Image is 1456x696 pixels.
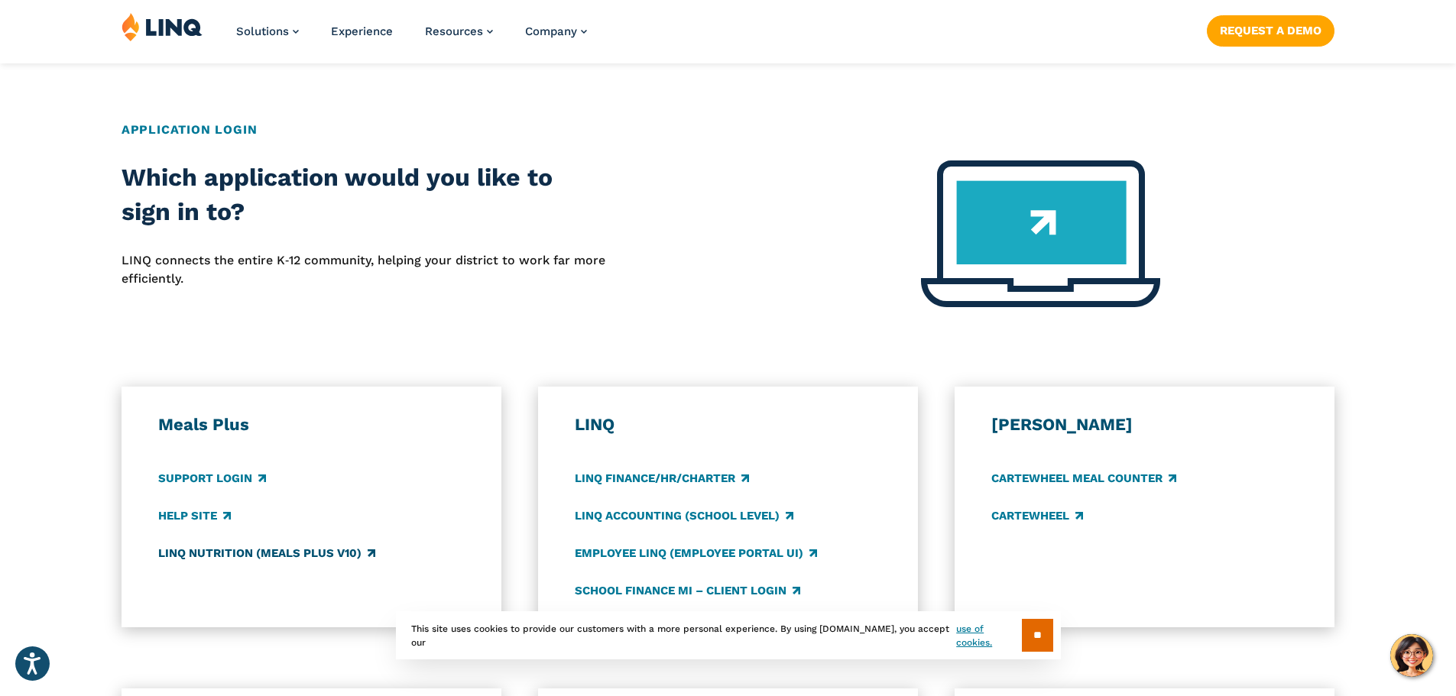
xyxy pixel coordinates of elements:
a: Solutions [236,24,299,38]
a: Help Site [158,507,231,524]
div: This site uses cookies to provide our customers with a more personal experience. By using [DOMAIN... [396,611,1061,659]
h3: Meals Plus [158,414,465,435]
h3: [PERSON_NAME] [991,414,1299,435]
a: Resources [425,24,493,38]
a: CARTEWHEEL [991,507,1083,524]
button: Hello, have a question? Let’s chat. [1390,634,1433,677]
img: LINQ | K‑12 Software [122,12,203,41]
p: LINQ connects the entire K‑12 community, helping your district to work far more efficiently. [122,251,606,289]
a: Company [525,24,587,38]
h2: Which application would you like to sign in to? [122,160,606,230]
span: Company [525,24,577,38]
nav: Primary Navigation [236,12,587,63]
a: LINQ Nutrition (Meals Plus v10) [158,545,375,562]
a: Support Login [158,470,266,487]
nav: Button Navigation [1207,12,1334,46]
h2: Application Login [122,121,1334,139]
a: CARTEWHEEL Meal Counter [991,470,1176,487]
a: Request a Demo [1207,15,1334,46]
a: School Finance MI – Client Login [575,582,800,599]
a: use of cookies. [956,622,1021,649]
span: Solutions [236,24,289,38]
a: Experience [331,24,393,38]
a: LINQ Finance/HR/Charter [575,470,749,487]
a: Employee LINQ (Employee Portal UI) [575,545,817,562]
h3: LINQ [575,414,882,435]
a: LINQ Accounting (school level) [575,507,793,524]
span: Resources [425,24,483,38]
